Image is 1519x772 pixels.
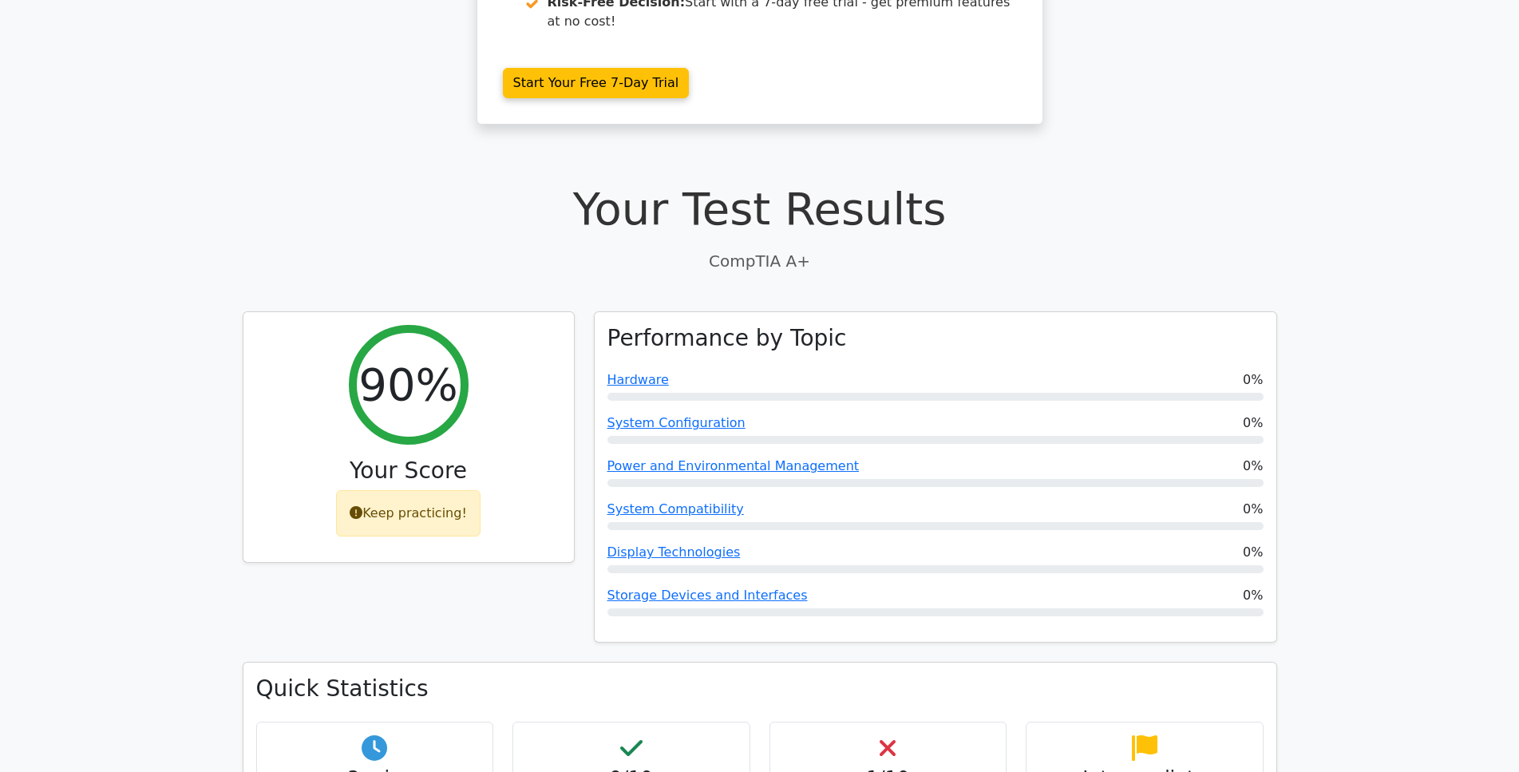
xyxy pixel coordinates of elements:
a: Power and Environmental Management [607,458,860,473]
h3: Performance by Topic [607,325,847,352]
p: CompTIA A+ [243,249,1277,273]
a: Storage Devices and Interfaces [607,588,808,603]
span: 0% [1243,414,1263,433]
a: System Compatibility [607,501,744,517]
h3: Your Score [256,457,561,485]
a: System Configuration [607,415,746,430]
span: 0% [1243,543,1263,562]
h2: 90% [358,358,457,411]
h1: Your Test Results [243,182,1277,236]
div: Keep practicing! [336,490,481,536]
a: Hardware [607,372,669,387]
span: 0% [1243,370,1263,390]
a: Start Your Free 7-Day Trial [503,68,690,98]
a: Display Technologies [607,544,741,560]
span: 0% [1243,500,1263,519]
span: 0% [1243,457,1263,476]
span: 0% [1243,586,1263,605]
h3: Quick Statistics [256,675,1264,703]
